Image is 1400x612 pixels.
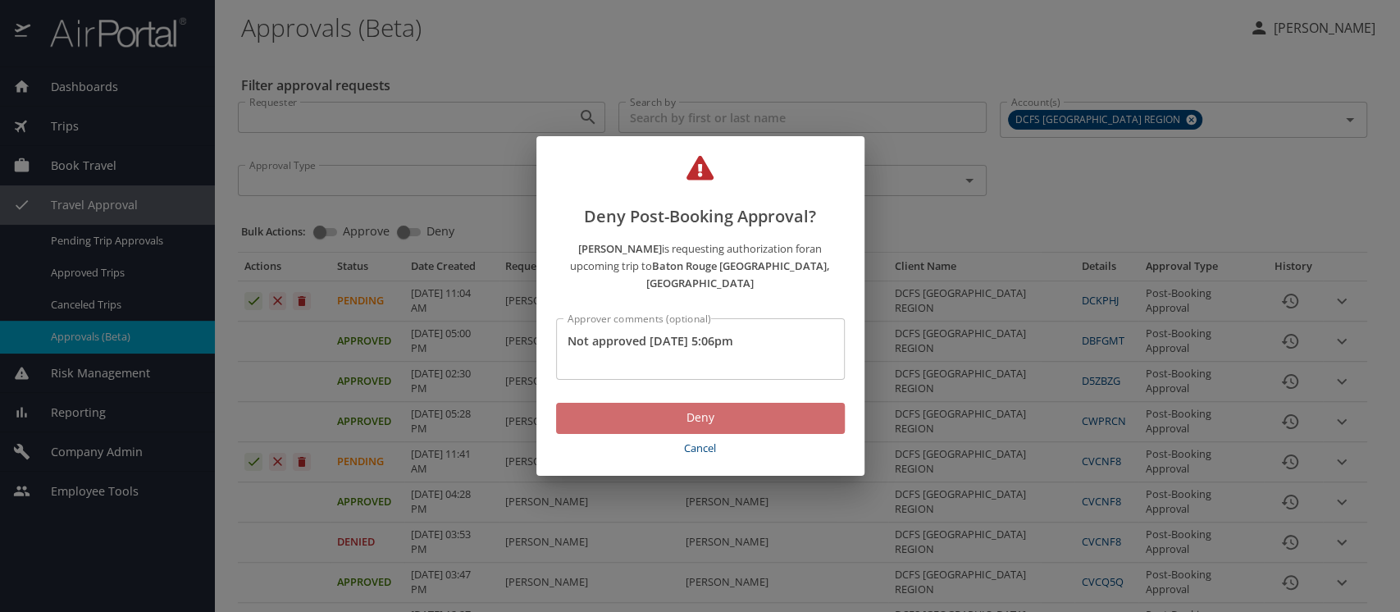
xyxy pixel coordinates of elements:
button: Deny [556,403,845,435]
h2: Deny Post-Booking Approval? [556,156,845,230]
span: Deny [569,408,832,428]
button: Cancel [556,434,845,463]
p: is requesting authorization for an upcoming trip to [556,240,845,291]
strong: Baton Rouge [GEOGRAPHIC_DATA], [GEOGRAPHIC_DATA] [646,258,830,290]
strong: [PERSON_NAME] [578,241,662,256]
span: Cancel [563,439,838,458]
textarea: Not approved [DATE] 5:06pm [568,333,833,364]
